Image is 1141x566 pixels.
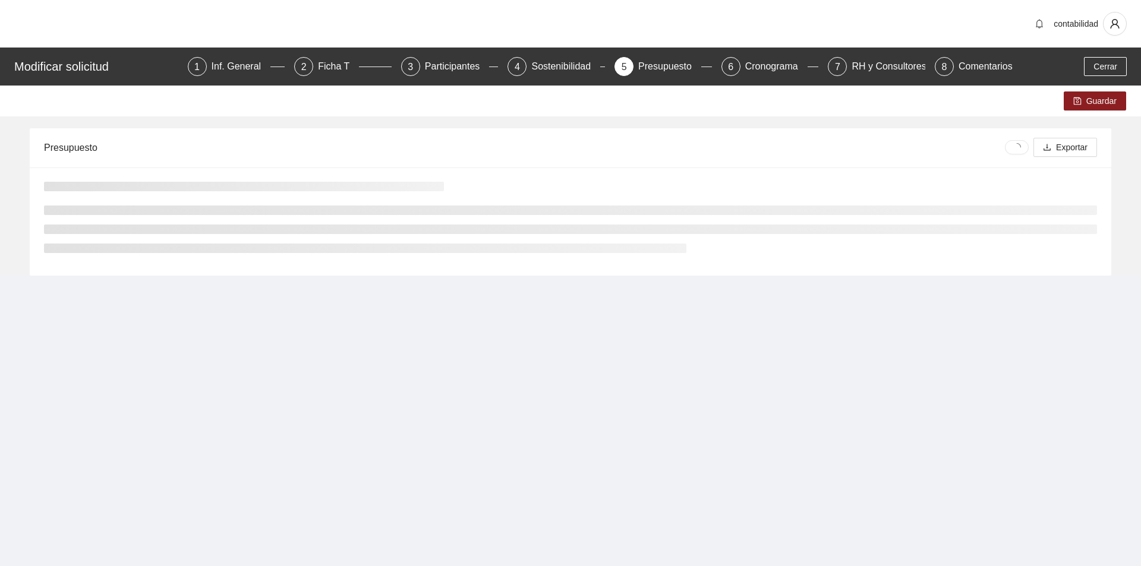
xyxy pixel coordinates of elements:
span: 1 [194,62,200,72]
span: 6 [728,62,733,72]
div: Presupuesto [638,57,701,76]
span: Exportar [1056,141,1088,154]
div: Comentarios [959,57,1013,76]
span: Guardar [1086,94,1117,107]
div: 1Inf. General [188,57,285,76]
div: Cronograma [745,57,808,76]
span: download [1043,143,1051,153]
div: 4Sostenibilidad [508,57,605,76]
span: 8 [942,62,947,72]
div: 6Cronograma [721,57,819,76]
span: contabilidad [1054,19,1098,29]
span: Cerrar [1093,60,1117,73]
button: bell [1030,14,1049,33]
span: bell [1030,19,1048,29]
button: downloadExportar [1033,138,1097,157]
div: Inf. General [212,57,271,76]
button: saveGuardar [1064,91,1126,110]
span: loading [1013,143,1021,151]
button: user [1103,12,1127,36]
span: 2 [301,62,307,72]
span: save [1073,97,1082,106]
div: 8Comentarios [935,57,1013,76]
div: 3Participantes [401,57,499,76]
div: 2Ficha T [294,57,392,76]
div: 7RH y Consultores [828,57,925,76]
div: Sostenibilidad [531,57,600,76]
button: Cerrar [1084,57,1127,76]
span: 7 [835,62,840,72]
div: RH y Consultores [852,57,935,76]
span: user [1104,18,1126,29]
div: Modificar solicitud [14,57,181,76]
div: Ficha T [318,57,359,76]
span: 3 [408,62,413,72]
div: Presupuesto [44,131,1005,165]
span: 4 [515,62,520,72]
div: 5Presupuesto [614,57,712,76]
span: 5 [622,62,627,72]
div: Participantes [425,57,490,76]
